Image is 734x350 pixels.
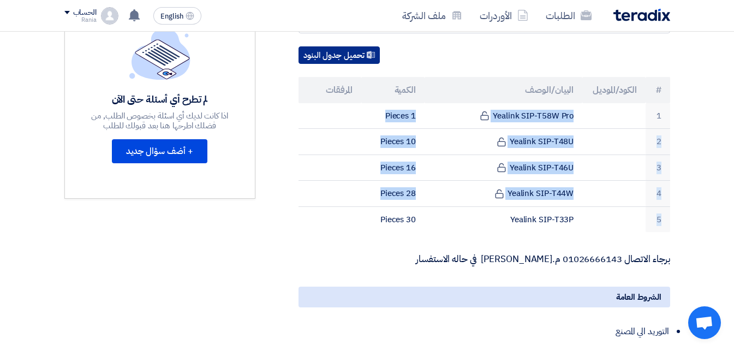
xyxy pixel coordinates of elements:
[309,321,670,342] li: التوريد الي المصنع
[80,111,240,130] div: اذا كانت لديك أي اسئلة بخصوص الطلب, من فضلك اطرحها هنا بعد قبولك للطلب
[361,129,425,155] td: 10 Pieces
[425,77,582,103] th: البيان/الوصف
[361,155,425,181] td: 16 Pieces
[688,306,721,339] div: Open chat
[646,103,670,129] td: 1
[361,181,425,207] td: 28 Pieces
[101,7,118,25] img: profile_test.png
[361,77,425,103] th: الكمية
[537,3,600,28] a: الطلبات
[646,129,670,155] td: 2
[361,206,425,232] td: 30 Pieces
[64,17,97,23] div: Rania
[646,77,670,103] th: #
[425,129,582,155] td: Yealink SIP-T48U
[153,7,201,25] button: English
[425,206,582,232] td: Yealink SIP-T33P
[646,155,670,181] td: 3
[425,155,582,181] td: Yealink SIP-T46U
[646,181,670,207] td: 4
[112,139,207,163] button: + أضف سؤال جديد
[80,93,240,105] div: لم تطرح أي أسئلة حتى الآن
[299,46,380,64] button: تحميل جدول البنود
[393,3,471,28] a: ملف الشركة
[73,8,97,17] div: الحساب
[613,9,670,21] img: Teradix logo
[582,77,646,103] th: الكود/الموديل
[299,254,670,265] p: برجاء الاتصال 01026666143 م.[PERSON_NAME] في حاله الاستفسار
[646,206,670,232] td: 5
[299,77,362,103] th: المرفقات
[160,13,183,20] span: English
[471,3,537,28] a: الأوردرات
[616,291,661,303] span: الشروط العامة
[361,103,425,129] td: 1 Pieces
[425,103,582,129] td: Yealink SIP-T58W Pro
[425,181,582,207] td: Yealink SIP-T44W
[129,28,190,79] img: empty_state_list.svg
